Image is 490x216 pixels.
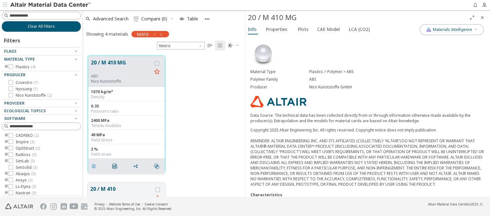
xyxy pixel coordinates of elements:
div: Plastics > Polymer > ABS [309,69,485,74]
span: Producer [4,72,26,78]
i: toogle group [4,139,9,145]
button: Similar search [151,160,165,173]
i: toogle group [4,146,9,151]
span: Ansys [16,178,33,183]
span: Materials Intelligence [433,27,472,32]
div: Producer [250,85,309,90]
span: ( 1 ) [34,80,38,85]
button: AI CopilotMaterials Intelligence [420,24,484,35]
button: Provider [2,100,81,107]
span: Hyosung [16,86,38,92]
i: toogle group [4,64,9,70]
div: Characteristics [250,192,485,197]
span: Clear All Filters [28,24,55,29]
span: ( 2 ) [47,93,52,98]
div: ABS [91,74,152,79]
i: toogle group [4,159,9,164]
button: Favorite [152,193,163,204]
span: ( 3 ) [31,171,36,176]
div: Material Type [250,69,309,74]
span: ( 3 ) [32,184,36,189]
span: Covestro [16,80,38,85]
p: Data Source: The technical data has been collected directly from or through information otherwise... [250,113,485,123]
span: Info [248,24,256,34]
span: M410 [137,31,149,37]
button: PDF Download [109,160,123,173]
span: LCA (CO2) [349,24,370,34]
div: Unit System [157,42,205,49]
a: Website Terms of Use [109,202,140,206]
button: Material Type [2,56,81,63]
div: Yield stress [91,138,162,143]
span: Flags [4,48,16,54]
div: Showing 4 materials [86,31,128,37]
span: OptiStruct [16,146,40,151]
button: Producer [2,71,81,79]
div: 20 / M 410 MG [248,12,467,23]
span: Inspire [16,139,34,145]
div: 2 % [91,147,162,152]
div: ABS [309,77,485,82]
button: Clear All Filters [2,21,81,32]
button: 20 / M 410 MG [91,59,152,74]
img: Altair Engineering [5,204,33,209]
span: Properties [266,24,287,34]
div: Density [91,94,162,100]
span: Advanced Search [93,17,129,21]
i: toogle group [4,178,9,183]
button: Theme [225,41,242,51]
span: Metric [157,42,205,49]
i:  [228,43,233,48]
span: Abaqus [16,171,36,176]
button: 20 / M 410 [90,185,152,200]
button: Software [2,115,81,123]
div: Copyright 2025 Altair Engineering Inc. All rights reserved. Copyright notice does not imply publi... [250,127,485,187]
div: Nico Kunststoffe GmbH [309,85,485,90]
button: Flags [2,48,81,55]
span: Ls-Dyna [16,184,36,189]
i: toogle group [4,184,9,189]
span: ( 3 ) [30,139,34,145]
span: ( 3 ) [32,152,36,157]
button: Ecological Topics [2,107,81,115]
div: grid [83,51,245,197]
div: Polymer Family [250,77,309,82]
i:  [154,164,159,169]
span: Software [4,116,26,121]
span: Material Type [4,56,35,62]
i:  [134,16,139,21]
span: ( 1 ) [33,86,38,92]
button: Tile View [215,41,225,51]
i:  [218,43,223,48]
i: toogle group [4,152,9,157]
img: Altair Material Data Center [10,2,92,8]
span: ( 3 ) [33,165,37,170]
i: toogle group [4,133,9,138]
button: Full Screen [467,12,477,23]
span: ( 3 ) [30,158,35,164]
a: Privacy [94,202,105,206]
img: Logo - Provider [250,96,307,108]
i: toogle group [4,190,9,196]
div: (v2025.1) [428,202,482,206]
span: ( 3 ) [28,177,33,183]
div: © 2025 Altair Engineering, Inc. All Rights Reserved. [94,206,172,211]
button: Share [130,160,144,173]
div: Tensile modulus [91,123,162,128]
span: Nastran [16,190,36,196]
img: AI Copilot [426,27,431,32]
span: ( 3 ) [32,190,36,196]
span: Compare (0) [141,17,167,21]
span: CADFEKO [16,133,39,138]
button: Table View [205,41,215,51]
span: Table [187,17,198,21]
span: CAE Model [317,24,340,34]
span: ( 4 ) [31,64,35,70]
a: Cookie Consent [145,202,168,206]
div: 1070 kg/m³ [91,89,162,94]
img: Material Type Image [250,41,276,67]
span: SimSolid [16,165,37,170]
i: toogle group [4,171,9,176]
span: Ecological Topics [4,108,46,114]
span: Plots [298,24,308,34]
